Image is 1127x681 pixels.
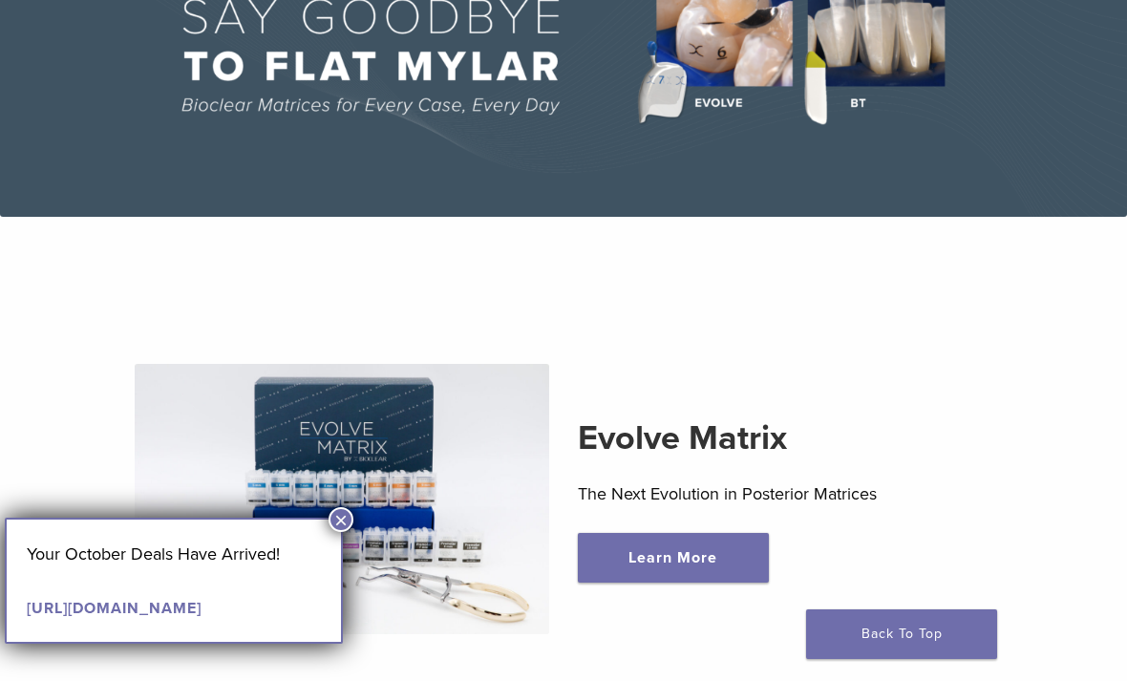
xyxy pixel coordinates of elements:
[806,609,997,659] a: Back To Top
[135,364,549,634] img: Evolve Matrix
[578,415,992,461] h2: Evolve Matrix
[578,479,992,508] p: The Next Evolution in Posterior Matrices
[329,507,353,532] button: Close
[27,599,202,618] a: [URL][DOMAIN_NAME]
[27,540,321,568] p: Your October Deals Have Arrived!
[578,533,769,583] a: Learn More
